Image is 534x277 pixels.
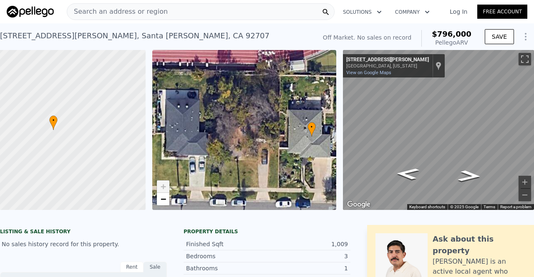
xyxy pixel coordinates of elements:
div: Sale [144,262,167,272]
button: Solutions [336,5,388,20]
button: Keyboard shortcuts [409,204,445,210]
div: Finished Sqft [186,240,267,248]
div: Ask about this property [433,233,526,257]
a: Log In [440,7,477,16]
a: Show location on map [436,61,441,70]
span: Search an address or region [67,7,168,17]
button: Zoom in [519,176,531,188]
img: Google [345,199,373,210]
span: • [307,123,316,131]
div: Bathrooms [186,264,267,272]
div: Map [343,50,534,210]
button: Zoom out [519,189,531,201]
div: 1,009 [267,240,348,248]
img: Pellego [7,6,54,17]
span: $796,000 [432,30,471,38]
path: Go East, W St Andrew Pl [448,167,491,185]
a: View on Google Maps [346,70,391,75]
span: • [49,117,58,124]
a: Free Account [477,5,527,19]
a: Open this area in Google Maps (opens a new window) [345,199,373,210]
div: 1 [267,264,348,272]
button: Company [388,5,436,20]
span: − [160,194,166,204]
path: Go West, W St Andrew Pl [386,165,429,182]
div: Bedrooms [186,252,267,260]
a: Zoom out [157,193,169,205]
a: Zoom in [157,180,169,193]
button: Toggle fullscreen view [519,53,531,65]
span: © 2025 Google [450,205,479,209]
div: • [307,122,316,137]
a: Report a problem [500,205,531,209]
span: + [160,181,166,192]
button: Show Options [517,28,534,45]
div: Pellego ARV [432,38,471,47]
div: Off Market. No sales on record [323,33,411,42]
div: [GEOGRAPHIC_DATA], [US_STATE] [346,63,429,69]
div: Street View [343,50,534,210]
div: Property details [184,228,350,235]
div: 3 [267,252,348,260]
a: Terms (opens in new tab) [484,205,495,209]
div: [STREET_ADDRESS][PERSON_NAME] [346,57,429,63]
button: SAVE [485,29,514,44]
div: • [49,115,58,130]
div: Rent [120,262,144,272]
